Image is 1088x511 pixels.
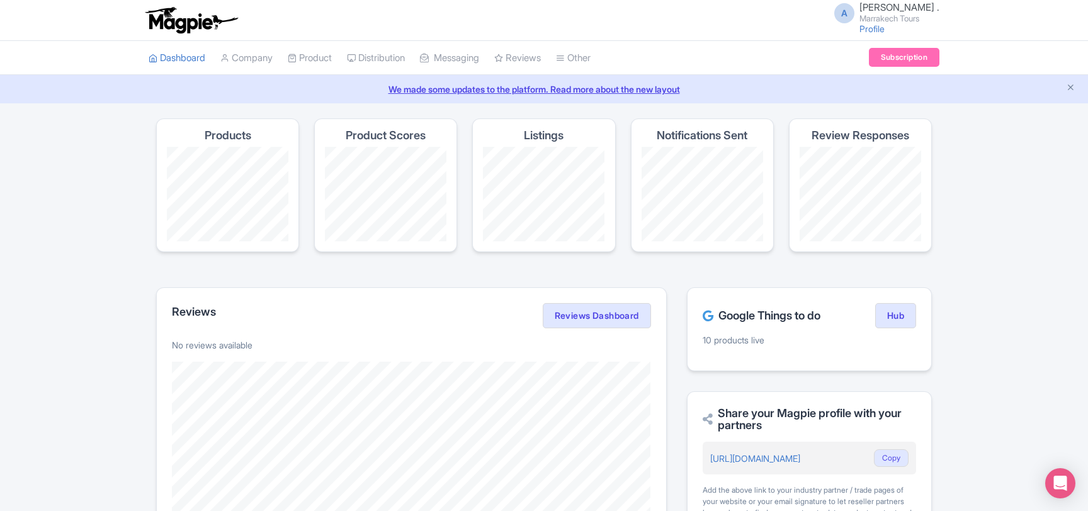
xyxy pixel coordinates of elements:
[859,1,939,13] span: [PERSON_NAME] .
[205,129,251,142] h4: Products
[703,309,820,322] h2: Google Things to do
[494,41,541,76] a: Reviews
[346,129,426,142] h4: Product Scores
[859,14,939,23] small: Marrakech Tours
[812,129,909,142] h4: Review Responses
[703,407,916,432] h2: Share your Magpie profile with your partners
[172,338,651,352] p: No reviews available
[420,41,479,76] a: Messaging
[556,41,591,76] a: Other
[543,303,651,328] a: Reviews Dashboard
[220,41,273,76] a: Company
[875,303,916,328] a: Hub
[149,41,205,76] a: Dashboard
[142,6,240,34] img: logo-ab69f6fb50320c5b225c76a69d11143b.png
[827,3,939,23] a: A [PERSON_NAME] . Marrakech Tours
[347,41,405,76] a: Distribution
[1045,468,1075,498] div: Open Intercom Messenger
[172,306,216,318] h2: Reviews
[869,48,939,67] a: Subscription
[859,23,885,34] a: Profile
[8,83,1080,96] a: We made some updates to the platform. Read more about the new layout
[710,453,800,464] a: [URL][DOMAIN_NAME]
[288,41,332,76] a: Product
[657,129,747,142] h4: Notifications Sent
[834,3,854,23] span: A
[874,449,909,467] button: Copy
[524,129,564,142] h4: Listings
[703,333,916,347] p: 10 products live
[1066,81,1075,96] button: Close announcement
